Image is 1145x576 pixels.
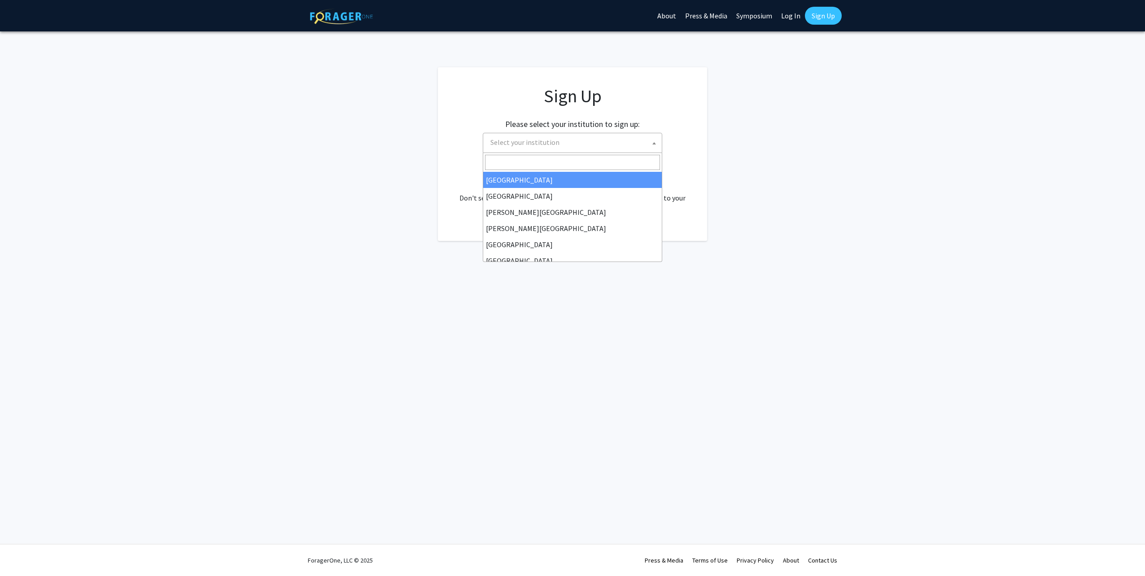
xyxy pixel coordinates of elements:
[490,138,559,147] span: Select your institution
[485,155,660,170] input: Search
[483,204,662,220] li: [PERSON_NAME][GEOGRAPHIC_DATA]
[487,133,662,152] span: Select your institution
[483,220,662,236] li: [PERSON_NAME][GEOGRAPHIC_DATA]
[483,133,662,153] span: Select your institution
[692,556,728,564] a: Terms of Use
[456,85,689,107] h1: Sign Up
[483,188,662,204] li: [GEOGRAPHIC_DATA]
[483,236,662,253] li: [GEOGRAPHIC_DATA]
[645,556,683,564] a: Press & Media
[805,7,842,25] a: Sign Up
[456,171,689,214] div: Already have an account? . Don't see your institution? about bringing ForagerOne to your institut...
[310,9,373,24] img: ForagerOne Logo
[737,556,774,564] a: Privacy Policy
[783,556,799,564] a: About
[308,545,373,576] div: ForagerOne, LLC © 2025
[505,119,640,129] h2: Please select your institution to sign up:
[808,556,837,564] a: Contact Us
[7,536,38,569] iframe: Chat
[483,172,662,188] li: [GEOGRAPHIC_DATA]
[483,253,662,269] li: [GEOGRAPHIC_DATA]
